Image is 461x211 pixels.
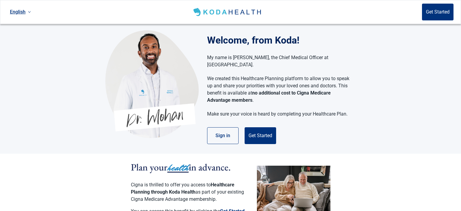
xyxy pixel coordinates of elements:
[8,7,33,17] a: Current language: English
[131,182,211,188] span: Cigna is thrilled to offer you access to
[207,127,239,144] button: Sign in
[131,161,167,173] span: Plan your
[207,33,356,47] h1: Welcome, from Koda!
[105,30,199,138] img: Koda Health
[422,4,453,20] button: Get Started
[245,127,276,144] button: Get Started
[207,110,350,118] p: Make sure your voice is heard by completing your Healthcare Plan.
[207,90,331,103] strong: no additional cost to Cigna Medicare Advantage members
[167,161,189,174] span: health
[207,75,350,104] p: We created this Healthcare Planning platform to allow you to speak up and share your priorities w...
[189,161,231,173] span: in advance.
[207,54,350,68] p: My name is [PERSON_NAME], the Chief Medical Officer at [GEOGRAPHIC_DATA].
[28,11,31,14] span: down
[192,7,263,17] img: Koda Health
